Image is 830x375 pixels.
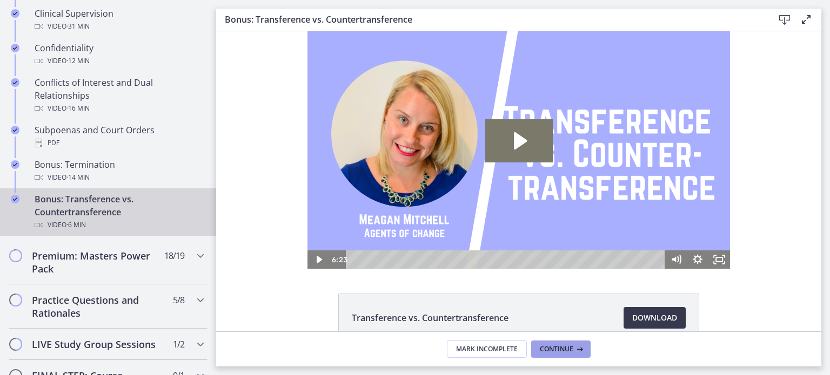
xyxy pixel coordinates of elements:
[66,54,90,67] span: · 12 min
[164,249,184,262] span: 18 / 19
[91,219,113,237] button: Play Video
[449,219,471,237] button: Mute
[35,193,203,231] div: Bonus: Transference vs. Countertransference
[456,345,518,353] span: Mark Incomplete
[35,76,203,115] div: Conflicts of Interest and Dual Relationships
[173,294,184,306] span: 5 / 8
[66,20,90,33] span: · 31 min
[32,249,164,275] h2: Premium: Masters Power Pack
[35,158,203,184] div: Bonus: Termination
[447,340,527,358] button: Mark Incomplete
[11,78,19,87] i: Completed
[32,338,164,351] h2: LIVE Study Group Sessions
[216,31,821,269] iframe: Video Lesson
[35,219,203,231] div: Video
[471,219,492,237] button: Show settings menu
[35,20,203,33] div: Video
[492,219,514,237] button: Fullscreen
[35,124,203,149] div: Subpoenas and Court Orders
[35,171,203,184] div: Video
[66,171,90,184] span: · 14 min
[35,137,203,149] div: PDF
[173,338,184,351] span: 1 / 2
[35,102,203,115] div: Video
[66,219,86,231] span: · 6 min
[225,13,757,26] h3: Bonus: Transference vs. Countertransference
[269,88,337,131] button: Play Video: ctfgtlmqvn4c72r5t72g.mp4
[624,307,686,329] a: Download
[352,311,508,324] span: Transference vs. Countertransference
[632,311,677,324] span: Download
[11,9,19,18] i: Completed
[35,7,203,33] div: Clinical Supervision
[11,160,19,169] i: Completed
[11,195,19,203] i: Completed
[35,42,203,67] div: Confidentiality
[32,294,164,319] h2: Practice Questions and Rationales
[540,345,573,353] span: Continue
[35,54,203,67] div: Video
[138,219,444,237] div: Playbar
[66,102,90,115] span: · 16 min
[11,44,19,52] i: Completed
[11,126,19,134] i: Completed
[531,340,591,358] button: Continue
